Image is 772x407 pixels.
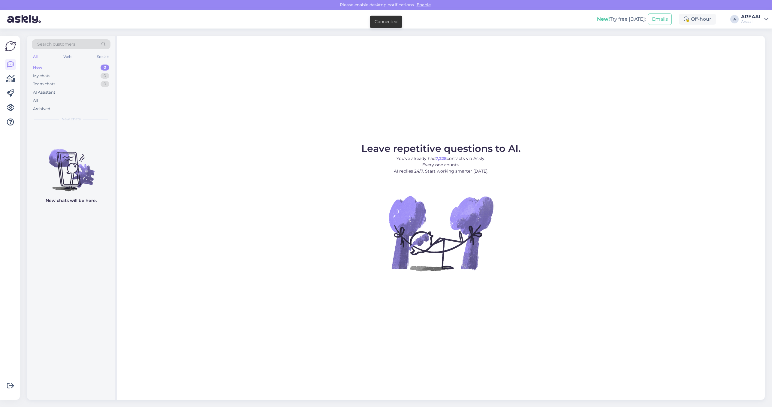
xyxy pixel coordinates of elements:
[27,138,115,192] img: No chats
[415,2,433,8] span: Enable
[46,197,97,204] p: New chats will be here.
[62,53,73,61] div: Web
[387,179,495,287] img: No Chat active
[5,41,16,52] img: Askly Logo
[37,41,75,47] span: Search customers
[741,14,768,24] a: AREAALAreaal
[436,156,447,161] b: 7,228
[597,16,646,23] div: Try free [DATE]:
[33,73,50,79] div: My chats
[361,155,521,174] p: You’ve already had contacts via Askly. Every one counts. AI replies 24/7. Start working smarter [...
[375,19,397,25] div: Connected
[101,65,109,71] div: 0
[96,53,110,61] div: Socials
[32,53,39,61] div: All
[679,14,716,25] div: Off-hour
[33,81,55,87] div: Team chats
[597,16,610,22] b: New!
[101,81,109,87] div: 0
[741,19,762,24] div: Areaal
[33,89,55,95] div: AI Assistant
[730,15,739,23] div: A
[33,65,42,71] div: New
[741,14,762,19] div: AREAAL
[361,143,521,154] span: Leave repetitive questions to AI.
[101,73,109,79] div: 0
[648,14,672,25] button: Emails
[62,116,81,122] span: New chats
[33,106,50,112] div: Archived
[33,98,38,104] div: All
